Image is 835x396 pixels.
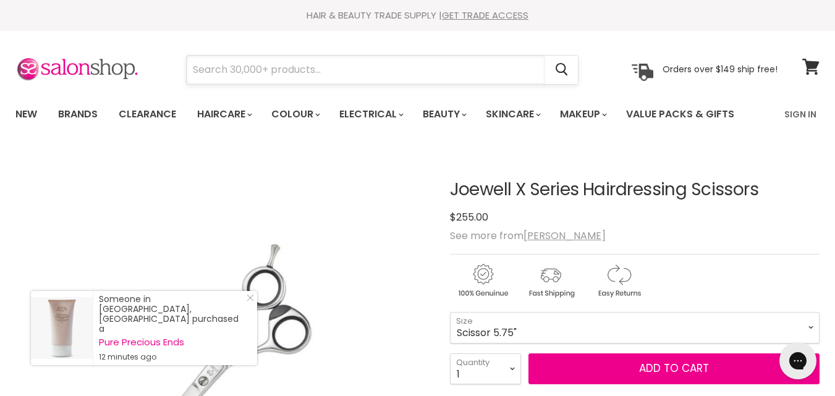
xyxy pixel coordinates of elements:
[442,9,528,22] a: GET TRADE ACCESS
[242,294,254,306] a: Close Notification
[413,101,474,127] a: Beauty
[187,56,545,84] input: Search
[450,262,515,300] img: genuine.gif
[99,337,245,347] a: Pure Precious Ends
[639,361,709,376] span: Add to cart
[617,101,744,127] a: Value Packs & Gifts
[6,101,46,127] a: New
[109,101,185,127] a: Clearance
[6,96,760,132] ul: Main menu
[777,101,824,127] a: Sign In
[551,101,614,127] a: Makeup
[586,262,651,300] img: returns.gif
[99,352,245,362] small: 12 minutes ago
[450,180,820,200] h1: Joewell X Series Hairdressing Scissors
[773,338,823,384] iframe: Gorgias live chat messenger
[188,101,260,127] a: Haircare
[31,291,93,365] a: Visit product page
[528,353,820,384] button: Add to cart
[49,101,107,127] a: Brands
[450,353,521,384] select: Quantity
[518,262,583,300] img: shipping.gif
[450,229,606,243] span: See more from
[477,101,548,127] a: Skincare
[545,56,578,84] button: Search
[450,210,488,224] span: $255.00
[99,294,245,362] div: Someone in [GEOGRAPHIC_DATA], [GEOGRAPHIC_DATA] purchased a
[262,101,328,127] a: Colour
[663,64,778,75] p: Orders over $149 ship free!
[247,294,254,301] svg: Close Icon
[330,101,411,127] a: Electrical
[186,55,579,85] form: Product
[523,229,606,243] a: [PERSON_NAME]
